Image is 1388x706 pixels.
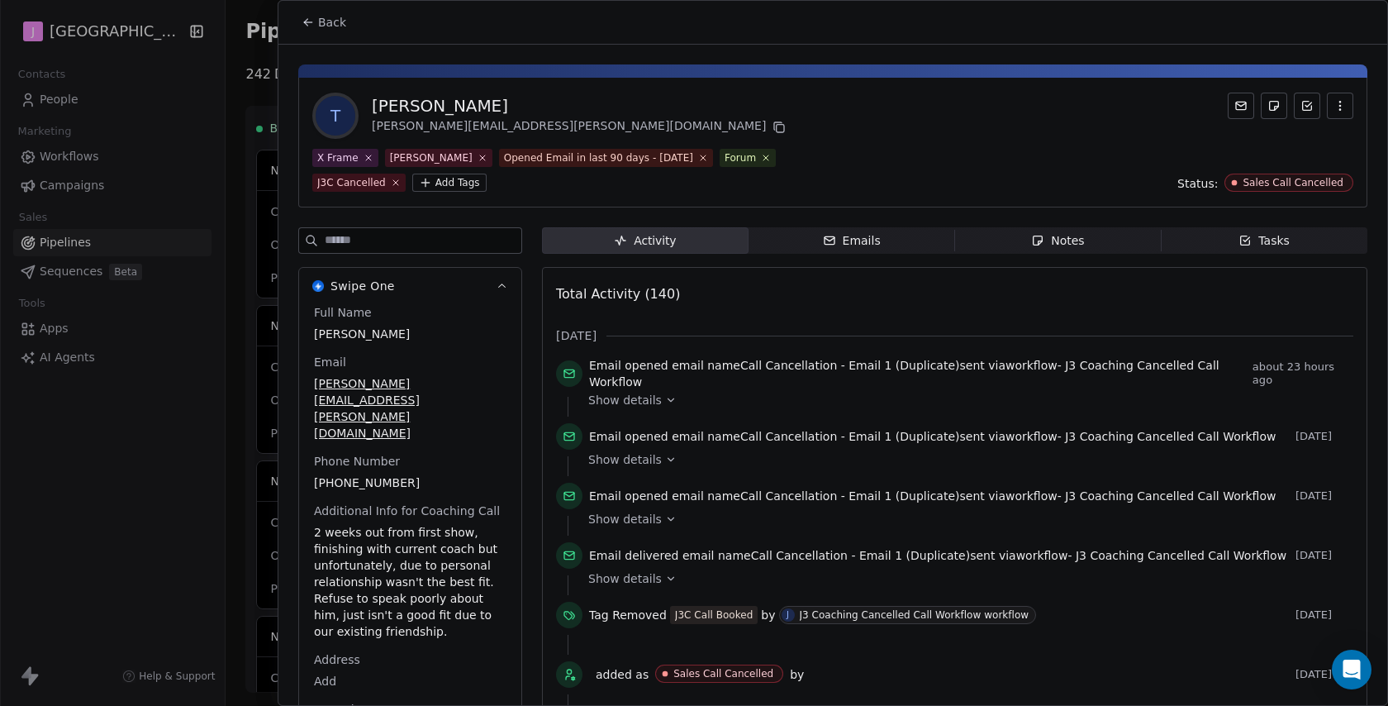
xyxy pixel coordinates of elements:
span: Full Name [311,304,375,321]
span: Show details [588,570,662,587]
span: T [316,96,355,136]
span: about 23 hours ago [1253,360,1353,387]
span: email name sent via workflow - [589,488,1276,504]
a: Show details [588,570,1342,587]
span: J3 Coaching Cancelled Call Workflow [1065,430,1276,443]
button: Back [292,7,356,37]
img: Swipe One [312,280,324,292]
span: [DATE] [556,327,597,344]
a: Show details [588,511,1342,527]
button: Add Tags [412,174,487,192]
div: [PERSON_NAME][EMAIL_ADDRESS][PERSON_NAME][DOMAIN_NAME] [372,117,789,137]
span: Email opened [589,430,668,443]
span: by [790,666,804,683]
span: [DATE] [1295,668,1353,681]
span: Call Cancellation - Email 1 (Duplicate) [751,549,971,562]
span: by [761,607,775,623]
a: Show details [588,451,1342,468]
div: J3 Coaching Cancelled Call Workflow workflow [800,609,1029,621]
span: [DATE] [1295,489,1353,503]
span: [DATE] [1295,549,1353,562]
span: Show details [588,392,662,408]
span: Back [318,14,346,31]
span: 2 weeks out from first show, finishing with current coach but unfortunately, due to personal rela... [314,524,506,640]
div: Sales Call Cancelled [1243,177,1343,188]
span: [PERSON_NAME] [314,326,506,342]
div: [PERSON_NAME] [390,150,473,165]
div: Forum [725,150,756,165]
div: J [787,608,789,622]
span: [PHONE_NUMBER] [314,475,506,491]
span: Email opened [589,489,668,503]
span: Call Cancellation - Email 1 (Duplicate) [740,359,960,372]
span: Show details [588,511,662,527]
span: email name sent via workflow - [589,428,1276,445]
div: Opened Email in last 90 days - [DATE] [504,150,693,165]
div: J3C Cancelled [317,175,386,190]
div: [PERSON_NAME] [372,94,789,117]
span: Tag Removed [589,607,667,623]
span: Address [311,651,364,668]
span: Email opened [589,359,668,372]
div: Emails [823,232,881,250]
span: J3 Coaching Cancelled Call Workflow [1065,489,1276,503]
div: Notes [1031,232,1084,250]
span: Add [314,673,506,689]
span: [DATE] [1295,608,1353,622]
span: Status: [1177,175,1218,192]
span: Call Cancellation - Email 1 (Duplicate) [740,430,960,443]
span: email name sent via workflow - [589,547,1286,564]
span: Phone Number [311,453,403,470]
span: Total Activity (140) [556,286,680,302]
div: J3C Call Booked [675,608,753,623]
span: Email [311,354,349,370]
div: Sales Call Cancelled [673,668,773,680]
span: Swipe One [330,278,395,294]
span: Call Cancellation - Email 1 (Duplicate) [740,489,960,503]
div: Tasks [1238,232,1290,250]
button: Swipe OneSwipe One [299,268,521,304]
span: J3 Coaching Cancelled Call Workflow [589,359,1219,389]
span: Show details [588,451,662,468]
a: Show details [588,392,1342,408]
div: Open Intercom Messenger [1332,650,1371,689]
span: email name sent via workflow - [589,357,1246,390]
span: Email delivered [589,549,678,562]
span: [DATE] [1295,430,1353,443]
span: Additional Info for Coaching Call [311,503,503,519]
span: [PERSON_NAME][EMAIL_ADDRESS][PERSON_NAME][DOMAIN_NAME] [314,375,506,441]
div: X Frame [317,150,359,165]
span: added as [596,666,649,683]
span: J3 Coaching Cancelled Call Workflow [1076,549,1286,562]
